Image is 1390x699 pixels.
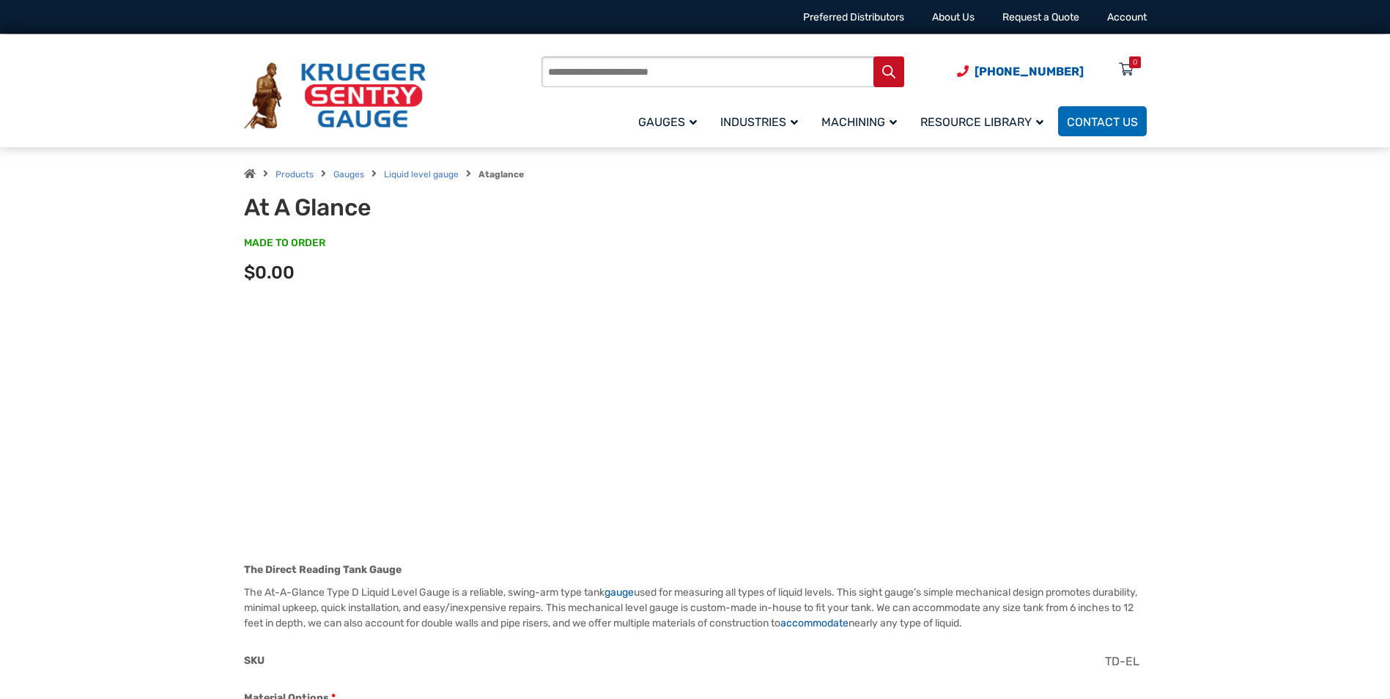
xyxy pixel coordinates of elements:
a: Liquid level gauge [384,169,459,180]
strong: Ataglance [478,169,524,180]
h1: At A Glance [244,193,605,221]
a: Phone Number (920) 434-8860 [957,62,1084,81]
div: 0 [1133,56,1137,68]
span: [PHONE_NUMBER] [975,64,1084,78]
span: Machining [821,115,897,129]
a: Preferred Distributors [803,11,904,23]
span: Industries [720,115,798,129]
a: Resource Library [912,104,1058,138]
a: accommodate [780,617,849,629]
a: Gauges [629,104,711,138]
a: Contact Us [1058,106,1147,136]
a: gauge [605,586,634,599]
a: Request a Quote [1002,11,1079,23]
span: $0.00 [244,262,295,283]
a: Machining [813,104,912,138]
a: Gauges [333,169,364,180]
p: The At-A-Glance Type D Liquid Level Gauge is a reliable, swing-arm type tank used for measuring a... [244,585,1147,631]
span: SKU [244,654,265,667]
span: Gauges [638,115,697,129]
span: Resource Library [920,115,1043,129]
a: Products [276,169,314,180]
strong: The Direct Reading Tank Gauge [244,563,402,576]
span: Contact Us [1067,115,1138,129]
a: Account [1107,11,1147,23]
span: MADE TO ORDER [244,236,325,251]
a: Industries [711,104,813,138]
img: Krueger Sentry Gauge [244,62,426,130]
span: TD-EL [1105,654,1139,668]
a: About Us [932,11,975,23]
